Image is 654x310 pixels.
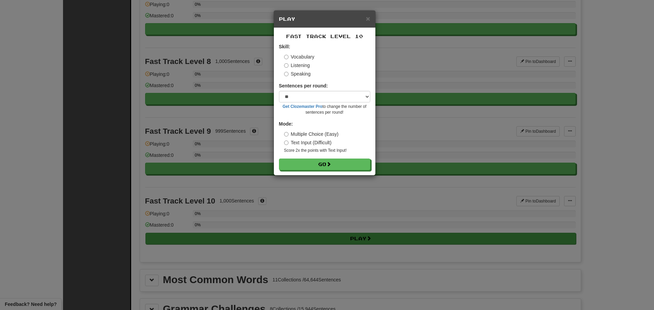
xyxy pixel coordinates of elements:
[283,104,323,109] a: Get Clozemaster Pro
[279,121,293,127] strong: Mode:
[284,63,289,68] input: Listening
[284,139,332,146] label: Text Input (Difficult)
[284,72,289,76] input: Speaking
[284,148,370,153] small: Score 2x the points with Text Input !
[284,141,289,145] input: Text Input (Difficult)
[284,132,289,136] input: Multiple Choice (Easy)
[279,104,370,115] small: to change the number of sentences per round!
[279,159,370,170] button: Go
[284,70,311,77] label: Speaking
[284,131,339,137] label: Multiple Choice (Easy)
[279,16,370,22] h5: Play
[279,44,290,49] strong: Skill:
[279,82,328,89] label: Sentences per round:
[366,15,370,22] span: ×
[286,33,363,39] span: Fast Track Level 10
[284,55,289,59] input: Vocabulary
[284,62,310,69] label: Listening
[284,53,314,60] label: Vocabulary
[366,15,370,22] button: Close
